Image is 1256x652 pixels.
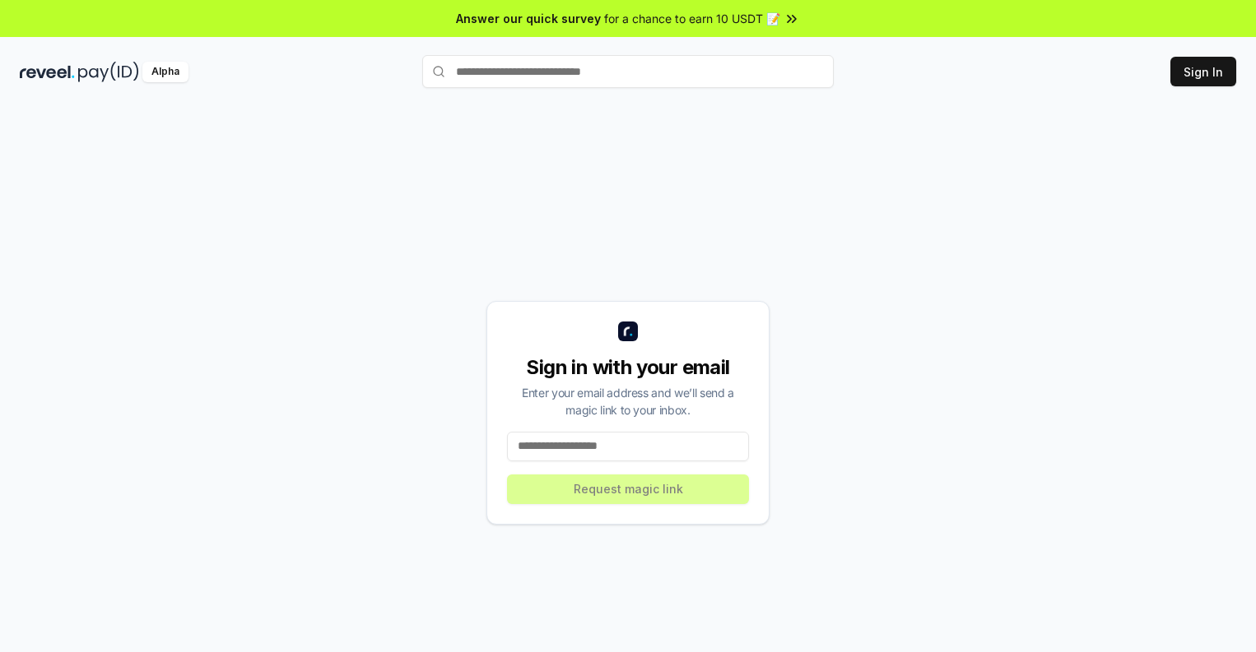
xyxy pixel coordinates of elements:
[20,62,75,82] img: reveel_dark
[604,10,780,27] span: for a chance to earn 10 USDT 📝
[507,354,749,381] div: Sign in with your email
[142,62,188,82] div: Alpha
[1170,57,1236,86] button: Sign In
[456,10,601,27] span: Answer our quick survey
[618,321,638,341] img: logo_small
[78,62,139,82] img: pay_id
[507,384,749,418] div: Enter your email address and we’ll send a magic link to your inbox.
